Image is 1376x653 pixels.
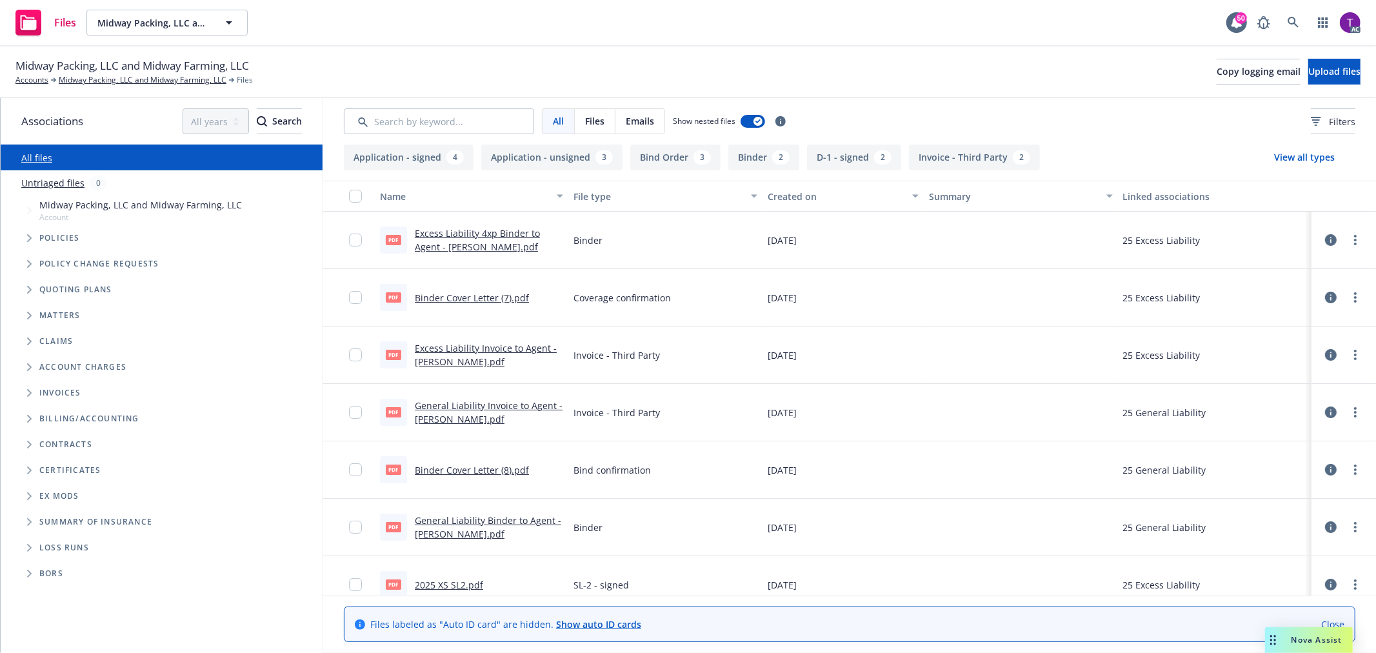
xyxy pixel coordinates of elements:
[768,291,797,305] span: [DATE]
[415,227,540,253] a: Excess Liability 4xp Binder to Agent - [PERSON_NAME].pdf
[924,181,1117,212] button: Summary
[39,492,79,500] span: Ex Mods
[446,150,464,165] div: 4
[573,578,629,592] span: SL-2 - signed
[768,234,797,247] span: [DATE]
[728,145,799,170] button: Binder
[1123,578,1201,592] div: 25 Excess Liability
[1321,618,1344,631] a: Close
[349,521,362,534] input: Toggle Row Selected
[1348,405,1363,420] a: more
[573,463,651,477] span: Bind confirmation
[21,152,52,164] a: All files
[39,467,101,474] span: Certificates
[772,150,790,165] div: 2
[349,578,362,591] input: Toggle Row Selected
[693,150,711,165] div: 3
[1235,12,1247,24] div: 50
[626,114,654,128] span: Emails
[39,570,63,578] span: BORs
[39,363,126,371] span: Account charges
[1348,347,1363,363] a: more
[39,312,80,319] span: Matters
[1348,462,1363,477] a: more
[1310,10,1336,35] a: Switch app
[39,389,81,397] span: Invoices
[1217,59,1301,85] button: Copy logging email
[807,145,901,170] button: D-1 - signed
[21,113,83,130] span: Associations
[97,16,209,30] span: Midway Packing, LLC and Midway Farming, LLC
[415,579,483,591] a: 2025 XS SL2.pdf
[1291,634,1342,645] span: Nova Assist
[39,286,112,294] span: Quoting plans
[349,463,362,476] input: Toggle Row Selected
[573,406,660,419] span: Invoice - Third Party
[556,618,641,630] a: Show auto ID cards
[1265,627,1353,653] button: Nova Assist
[768,406,797,419] span: [DATE]
[768,348,797,362] span: [DATE]
[1311,115,1355,128] span: Filters
[39,260,159,268] span: Policy change requests
[375,181,568,212] button: Name
[1123,291,1201,305] div: 25 Excess Liability
[481,145,623,170] button: Application - unsigned
[39,441,92,448] span: Contracts
[1348,577,1363,592] a: more
[39,198,242,212] span: Midway Packing, LLC and Midway Farming, LLC
[386,579,401,589] span: pdf
[257,108,302,134] button: SearchSearch
[386,350,401,359] span: pdf
[1,196,323,406] div: Tree Example
[344,145,474,170] button: Application - signed
[415,464,529,476] a: Binder Cover Letter (8).pdf
[59,74,226,86] a: Midway Packing, LLC and Midway Farming, LLC
[1118,181,1311,212] button: Linked associations
[1013,150,1030,165] div: 2
[553,114,564,128] span: All
[585,114,604,128] span: Files
[39,415,139,423] span: Billing/Accounting
[573,348,660,362] span: Invoice - Third Party
[349,190,362,203] input: Select all
[1123,463,1206,477] div: 25 General Liability
[415,342,557,368] a: Excess Liability Invoice to Agent - [PERSON_NAME].pdf
[763,181,924,212] button: Created on
[1217,65,1301,77] span: Copy logging email
[595,150,613,165] div: 3
[1308,59,1361,85] button: Upload files
[386,235,401,245] span: pdf
[54,17,76,28] span: Files
[573,190,743,203] div: File type
[630,145,721,170] button: Bind Order
[1348,519,1363,535] a: more
[768,463,797,477] span: [DATE]
[1265,627,1281,653] div: Drag to move
[1,406,323,587] div: Folder Tree Example
[768,190,904,203] div: Created on
[573,291,671,305] span: Coverage confirmation
[90,176,107,190] div: 0
[257,109,302,134] div: Search
[573,234,603,247] span: Binder
[15,74,48,86] a: Accounts
[1123,521,1206,534] div: 25 General Liability
[1311,108,1355,134] button: Filters
[386,407,401,417] span: pdf
[1123,234,1201,247] div: 25 Excess Liability
[386,465,401,474] span: pdf
[39,544,89,552] span: Loss Runs
[768,578,797,592] span: [DATE]
[349,348,362,361] input: Toggle Row Selected
[1329,115,1355,128] span: Filters
[257,116,267,126] svg: Search
[929,190,1098,203] div: Summary
[1348,290,1363,305] a: more
[349,406,362,419] input: Toggle Row Selected
[1348,232,1363,248] a: more
[237,74,253,86] span: Files
[568,181,762,212] button: File type
[415,514,561,540] a: General Liability Binder to Agent - [PERSON_NAME].pdf
[386,292,401,302] span: pdf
